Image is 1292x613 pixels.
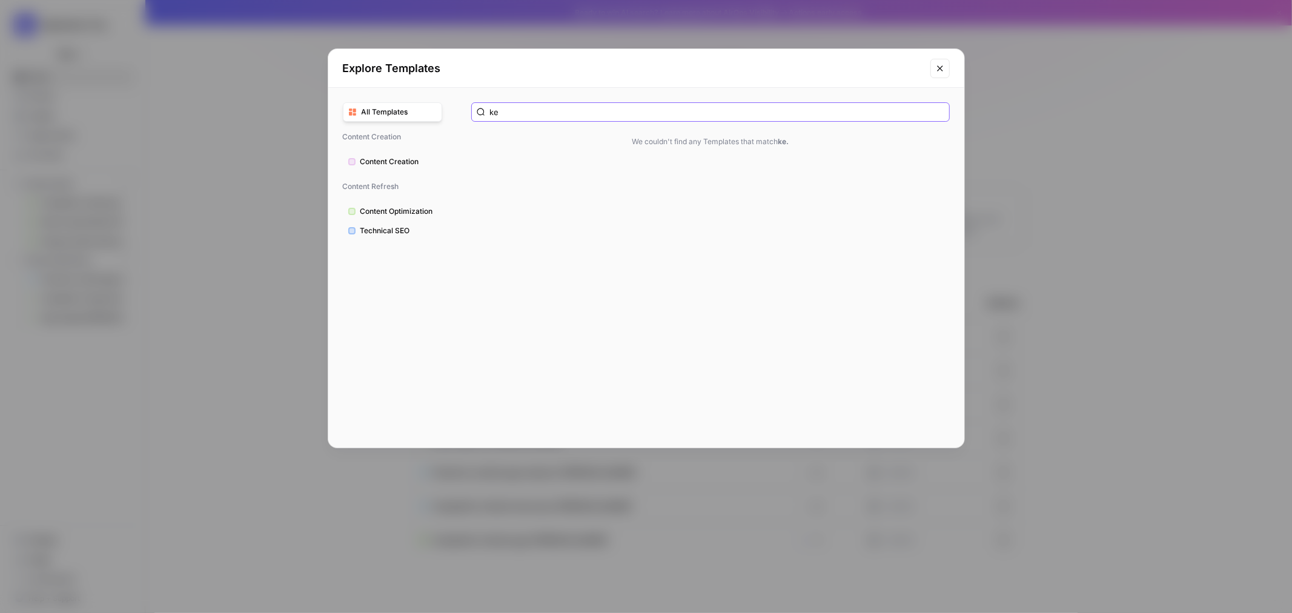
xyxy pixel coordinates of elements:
span: Content Optimization [360,206,437,217]
span: All Templates [362,107,437,118]
span: Content Refresh [343,176,442,197]
span: Content Creation [343,127,442,147]
strong: ke . [778,137,789,146]
button: Close modal [930,59,950,78]
h2: Explore Templates [343,60,923,77]
button: Content Optimization [343,202,442,221]
button: Technical SEO [343,221,442,240]
span: Technical SEO [360,225,437,236]
input: Search templates [490,106,944,118]
span: We couldn't find any Templates that match [471,136,950,147]
button: All Templates [343,102,442,122]
span: Content Creation [360,156,437,167]
button: Content Creation [343,152,442,171]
